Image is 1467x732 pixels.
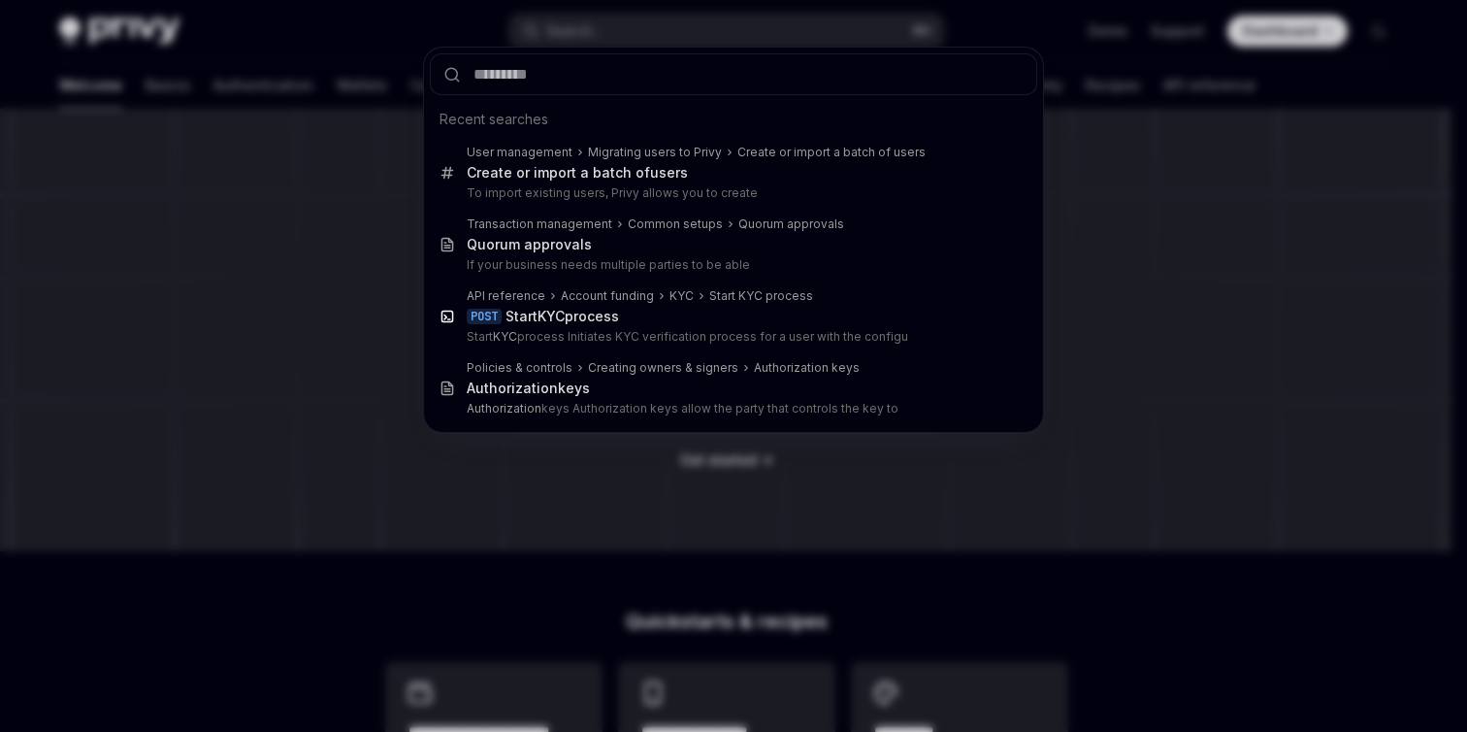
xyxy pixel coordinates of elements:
b: KYC [493,329,517,344]
div: Account funding [561,288,654,304]
div: User management [467,145,572,160]
b: KYC [538,308,565,324]
b: Authorization [467,401,541,416]
div: Transaction management [467,216,612,232]
span: Recent searches [440,110,548,129]
div: POST [467,309,502,324]
div: KYC [669,288,694,304]
p: keys Authorization keys allow the party that controls the key to [467,401,996,416]
div: API reference [467,288,545,304]
div: Quorum approvals [738,216,844,232]
div: keys [467,380,590,397]
div: Common setups [628,216,723,232]
div: Migrating users to Privy [588,145,722,160]
div: Start KYC process [709,288,813,304]
div: Creating owners & signers [588,360,738,376]
b: Authorization [467,380,558,396]
div: um approvals [467,236,592,253]
b: Quor [467,236,500,252]
p: To import existing users, Privy allows you to create [467,185,996,201]
div: Start process [505,308,619,325]
p: Start process Initiates KYC verification process for a user with the configu [467,329,996,345]
div: Policies & controls [467,360,572,376]
div: Authorization keys [754,360,860,376]
p: If your business needs multiple parties to be able [467,257,996,273]
div: Create or import a batch of users [737,145,926,160]
b: users [650,164,688,181]
div: Create or import a batch of [467,164,688,182]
